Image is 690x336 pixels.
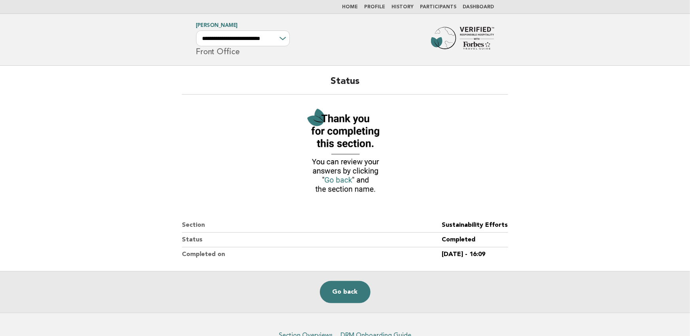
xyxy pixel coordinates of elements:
img: Forbes Travel Guide [431,27,494,52]
img: Verified [301,104,388,199]
a: Dashboard [463,5,494,9]
a: Home [342,5,358,9]
dt: Status [182,233,442,247]
a: Go back [320,281,371,303]
dd: Sustainability Efforts [442,218,508,233]
dt: Section [182,218,442,233]
dd: [DATE] - 16:09 [442,247,508,262]
a: [PERSON_NAME] [196,23,238,28]
a: Participants [420,5,457,9]
dd: Completed [442,233,508,247]
a: Profile [365,5,386,9]
a: History [392,5,414,9]
h1: Front Office [196,23,290,56]
h2: Status [182,75,508,95]
dt: Completed on [182,247,442,262]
